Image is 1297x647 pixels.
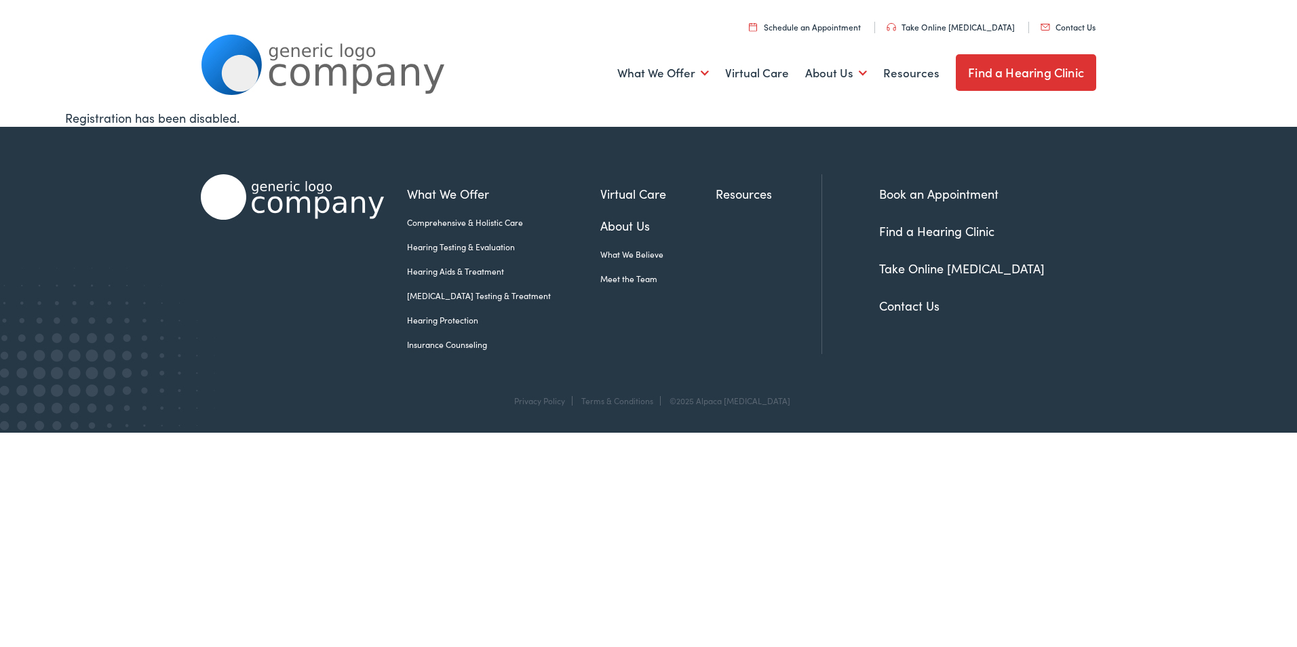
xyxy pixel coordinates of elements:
a: Terms & Conditions [581,395,653,406]
img: utility icon [749,22,757,31]
a: What We Offer [407,184,600,203]
a: Contact Us [879,297,940,314]
a: Find a Hearing Clinic [956,54,1096,91]
a: Book an Appointment [879,185,999,202]
a: Take Online [MEDICAL_DATA] [887,21,1015,33]
a: Hearing Testing & Evaluation [407,241,600,253]
a: Hearing Aids & Treatment [407,265,600,277]
a: About Us [805,48,867,98]
div: Registration has been disabled. [65,109,1233,127]
img: Alpaca Audiology [201,174,384,220]
a: What We Offer [617,48,709,98]
a: What We Believe [600,248,716,260]
div: ©2025 Alpaca [MEDICAL_DATA] [663,396,790,406]
a: Insurance Counseling [407,338,600,351]
img: utility icon [1041,24,1050,31]
img: utility icon [887,23,896,31]
a: Resources [883,48,940,98]
a: Schedule an Appointment [749,21,861,33]
a: Find a Hearing Clinic [879,222,994,239]
a: Virtual Care [600,184,716,203]
a: Resources [716,184,821,203]
a: Privacy Policy [514,395,565,406]
a: Hearing Protection [407,314,600,326]
a: Meet the Team [600,273,716,285]
a: About Us [600,216,716,235]
a: [MEDICAL_DATA] Testing & Treatment [407,290,600,302]
a: Take Online [MEDICAL_DATA] [879,260,1045,277]
a: Contact Us [1041,21,1096,33]
a: Comprehensive & Holistic Care [407,216,600,229]
a: Virtual Care [725,48,789,98]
